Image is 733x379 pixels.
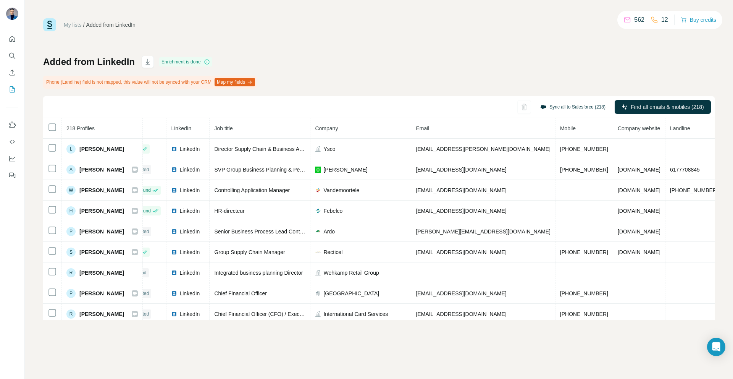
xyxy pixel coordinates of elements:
[323,290,379,297] span: [GEOGRAPHIC_DATA]
[43,56,135,68] h1: Added from LinkedIn
[560,311,608,317] span: [PHONE_NUMBER]
[416,146,550,152] span: [EMAIL_ADDRESS][PERSON_NAME][DOMAIN_NAME]
[171,270,177,276] img: LinkedIn logo
[214,249,285,255] span: Group Supply Chain Manager
[416,311,506,317] span: [EMAIL_ADDRESS][DOMAIN_NAME]
[560,249,608,255] span: [PHONE_NUMBER]
[315,228,321,235] img: company-logo
[171,125,191,131] span: LinkedIn
[416,249,506,255] span: [EMAIL_ADDRESS][DOMAIN_NAME]
[43,76,257,89] div: Phone (Landline) field is not mapped, this value will not be synced with your CRM
[79,145,124,153] span: [PERSON_NAME]
[634,15,644,24] p: 562
[171,290,177,296] img: LinkedIn logo
[215,78,255,86] button: Map my fields
[79,186,124,194] span: [PERSON_NAME]
[214,270,303,276] span: Integrated business planning Director
[214,208,244,214] span: HR-directeur
[618,125,660,131] span: Company website
[416,228,550,235] span: [PERSON_NAME][EMAIL_ADDRESS][DOMAIN_NAME]
[79,228,124,235] span: [PERSON_NAME]
[707,338,725,356] div: Open Intercom Messenger
[179,269,200,277] span: LinkedIn
[66,144,76,154] div: L
[179,145,200,153] span: LinkedIn
[618,208,660,214] span: [DOMAIN_NAME]
[535,101,611,113] button: Sync all to Salesforce (218)
[64,22,82,28] a: My lists
[618,187,660,193] span: [DOMAIN_NAME]
[214,311,341,317] span: Chief Financial Officer (CFO) / Executive Director ICS
[315,125,338,131] span: Company
[214,290,266,296] span: Chief Financial Officer
[86,21,136,29] div: Added from LinkedIn
[66,248,76,257] div: S
[83,21,85,29] li: /
[66,268,76,277] div: R
[79,310,124,318] span: [PERSON_NAME]
[79,207,124,215] span: [PERSON_NAME]
[681,15,716,25] button: Buy credits
[214,228,314,235] span: Senior Business Process Lead Controlling
[6,152,18,165] button: Dashboard
[416,208,506,214] span: [EMAIL_ADDRESS][DOMAIN_NAME]
[416,290,506,296] span: [EMAIL_ADDRESS][DOMAIN_NAME]
[6,135,18,149] button: Use Surfe API
[618,249,660,255] span: [DOMAIN_NAME]
[43,18,56,31] img: Surfe Logo
[6,49,18,63] button: Search
[6,168,18,182] button: Feedback
[179,228,200,235] span: LinkedIn
[615,100,711,114] button: Find all emails & mobiles (218)
[79,269,124,277] span: [PERSON_NAME]
[560,125,576,131] span: Mobile
[6,118,18,132] button: Use Surfe on LinkedIn
[79,248,124,256] span: [PERSON_NAME]
[66,289,76,298] div: P
[618,167,660,173] span: [DOMAIN_NAME]
[416,187,506,193] span: [EMAIL_ADDRESS][DOMAIN_NAME]
[66,165,76,174] div: A
[323,248,342,256] span: Recticel
[171,146,177,152] img: LinkedIn logo
[214,187,290,193] span: Controlling Application Manager
[66,227,76,236] div: P
[159,57,212,66] div: Enrichment is done
[323,269,379,277] span: Wehkamp Retail Group
[179,310,200,318] span: LinkedIn
[66,125,95,131] span: 218 Profiles
[670,187,718,193] span: [PHONE_NUMBER]
[179,290,200,297] span: LinkedIn
[171,311,177,317] img: LinkedIn logo
[214,167,324,173] span: SVP Group Business Planning & Performance
[560,167,608,173] span: [PHONE_NUMBER]
[323,310,388,318] span: International Card Services
[323,166,367,173] span: [PERSON_NAME]
[323,228,335,235] span: Ardo
[618,228,660,235] span: [DOMAIN_NAME]
[315,187,321,193] img: company-logo
[6,83,18,96] button: My lists
[214,146,315,152] span: Director Supply Chain & Business Analyse
[416,167,506,173] span: [EMAIL_ADDRESS][DOMAIN_NAME]
[171,167,177,173] img: LinkedIn logo
[416,125,429,131] span: Email
[79,166,124,173] span: [PERSON_NAME]
[323,207,342,215] span: Febelco
[315,249,321,255] img: company-logo
[79,290,124,297] span: [PERSON_NAME]
[6,8,18,20] img: Avatar
[171,249,177,255] img: LinkedIn logo
[171,208,177,214] img: LinkedIn logo
[670,167,700,173] span: 6177708845
[6,32,18,46] button: Quick start
[560,146,608,152] span: [PHONE_NUMBER]
[323,186,359,194] span: Vandemoortele
[66,309,76,319] div: R
[171,228,177,235] img: LinkedIn logo
[661,15,668,24] p: 12
[66,206,76,215] div: H
[560,290,608,296] span: [PHONE_NUMBER]
[179,186,200,194] span: LinkedIn
[315,208,321,214] img: company-logo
